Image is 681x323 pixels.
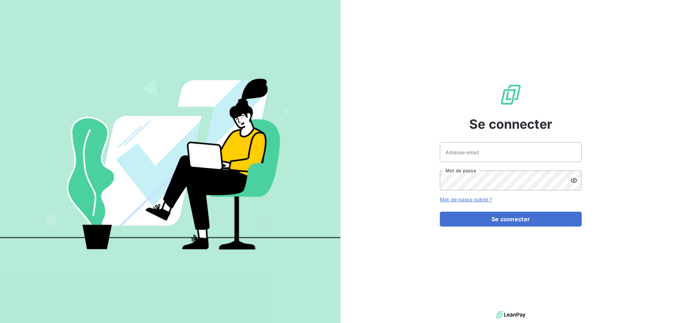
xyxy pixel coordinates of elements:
input: placeholder [440,142,582,162]
button: Se connecter [440,212,582,227]
a: Mot de passe oublié ? [440,196,492,202]
img: logo [496,310,525,320]
span: Se connecter [469,115,552,134]
img: Logo LeanPay [499,83,522,106]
